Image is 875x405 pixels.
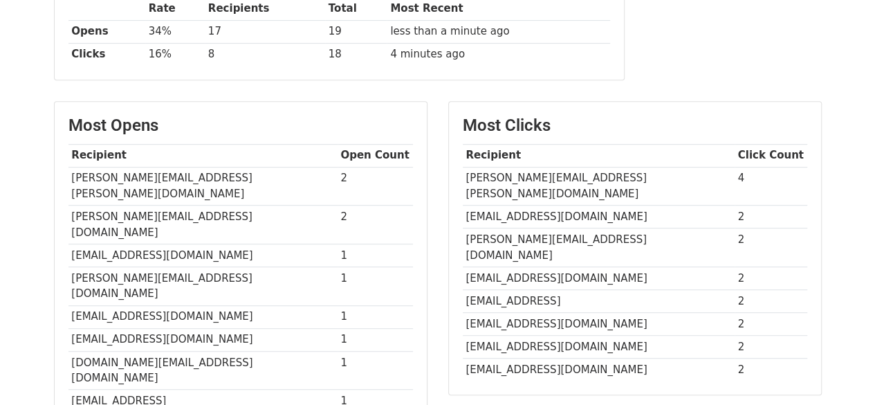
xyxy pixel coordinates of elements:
td: 19 [325,20,387,43]
td: [PERSON_NAME][EMAIL_ADDRESS][PERSON_NAME][DOMAIN_NAME] [68,167,338,206]
td: [PERSON_NAME][EMAIL_ADDRESS][DOMAIN_NAME] [68,206,338,244]
td: [PERSON_NAME][EMAIL_ADDRESS][DOMAIN_NAME] [463,228,735,267]
td: 4 [735,167,807,206]
td: less than a minute ago [387,20,609,43]
th: Recipient [68,144,338,167]
td: [PERSON_NAME][EMAIL_ADDRESS][DOMAIN_NAME] [68,267,338,305]
td: 17 [205,20,325,43]
td: 34% [145,20,205,43]
td: [EMAIL_ADDRESS][DOMAIN_NAME] [463,359,735,381]
td: [EMAIL_ADDRESS][DOMAIN_NAME] [68,244,338,267]
td: [EMAIL_ADDRESS][DOMAIN_NAME] [463,313,735,336]
td: [EMAIL_ADDRESS][DOMAIN_NAME] [68,328,338,351]
td: 2 [735,359,807,381]
td: 1 [338,305,413,328]
td: [EMAIL_ADDRESS][DOMAIN_NAME] [463,206,735,228]
td: [EMAIL_ADDRESS] [463,290,735,313]
h3: Most Opens [68,116,413,136]
td: 2 [735,267,807,289]
iframe: Chat Widget [806,339,875,405]
th: Open Count [338,144,413,167]
td: [EMAIL_ADDRESS][DOMAIN_NAME] [463,267,735,289]
th: Click Count [735,144,807,167]
td: 2 [735,290,807,313]
td: 2 [735,336,807,359]
td: 4 minutes ago [387,43,609,66]
td: [EMAIL_ADDRESS][DOMAIN_NAME] [463,336,735,359]
td: 1 [338,351,413,390]
td: 2 [338,167,413,206]
td: 1 [338,267,413,305]
td: [PERSON_NAME][EMAIL_ADDRESS][PERSON_NAME][DOMAIN_NAME] [463,167,735,206]
th: Recipient [463,144,735,167]
td: 2 [735,228,807,267]
td: 2 [735,313,807,336]
td: 8 [205,43,325,66]
td: 2 [338,206,413,244]
th: Clicks [68,43,145,66]
td: 16% [145,43,205,66]
th: Opens [68,20,145,43]
td: [DOMAIN_NAME][EMAIL_ADDRESS][DOMAIN_NAME] [68,351,338,390]
td: 1 [338,328,413,351]
td: 2 [735,206,807,228]
td: 18 [325,43,387,66]
td: [EMAIL_ADDRESS][DOMAIN_NAME] [68,305,338,328]
td: 1 [338,244,413,267]
h3: Most Clicks [463,116,807,136]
